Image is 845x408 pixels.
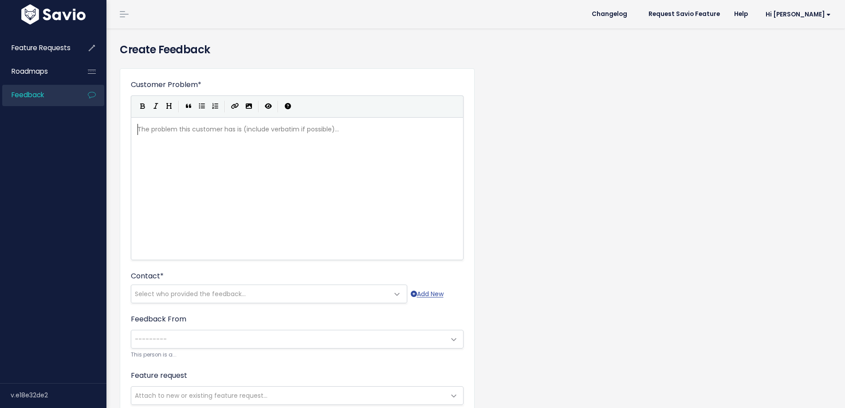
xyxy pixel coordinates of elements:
label: Feature request [131,370,187,381]
span: Feature Requests [12,43,71,52]
span: Feedback [12,90,44,99]
button: Toggle Preview [262,100,275,113]
label: Customer Problem [131,79,201,90]
button: Bold [136,100,149,113]
button: Quote [182,100,195,113]
span: Changelog [592,11,627,17]
button: Markdown Guide [281,100,295,113]
button: Numbered List [208,100,222,113]
a: Help [727,8,755,21]
a: Feedback [2,85,74,105]
i: | [258,101,259,112]
label: Feedback From [131,314,186,325]
span: --------- [135,335,167,344]
button: Heading [162,100,176,113]
span: Select who provided the feedback... [135,289,246,298]
button: Generic List [195,100,208,113]
button: Italic [149,100,162,113]
label: Contact [131,271,164,281]
button: Import an image [242,100,255,113]
a: Hi [PERSON_NAME] [755,8,838,21]
a: Feature Requests [2,38,74,58]
button: Create Link [228,100,242,113]
i: | [178,101,179,112]
i: | [278,101,279,112]
i: | [224,101,225,112]
span: Hi [PERSON_NAME] [766,11,831,18]
a: Add New [411,289,444,300]
a: Roadmaps [2,61,74,82]
a: Request Savio Feature [641,8,727,21]
img: logo-white.9d6f32f41409.svg [19,4,88,24]
div: v.e18e32de2 [11,384,106,407]
span: Roadmaps [12,67,48,76]
span: Attach to new or existing feature request... [135,391,267,400]
h4: Create Feedback [120,42,832,58]
small: This person is a... [131,350,464,360]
